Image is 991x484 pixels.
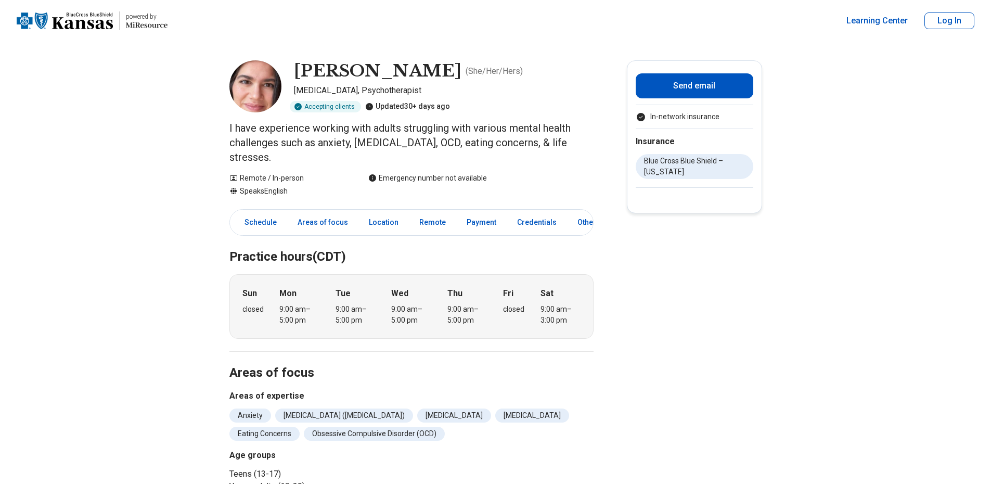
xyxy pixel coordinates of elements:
[413,212,452,233] a: Remote
[391,304,431,326] div: 9:00 am – 5:00 pm
[294,60,461,82] h1: [PERSON_NAME]
[229,409,271,423] li: Anxiety
[229,427,300,441] li: Eating Concerns
[229,173,348,184] div: Remote / In-person
[924,12,974,29] button: Log In
[540,287,554,300] strong: Sat
[229,186,348,197] div: Speaks English
[229,121,594,164] p: I have experience working with adults struggling with various mental health challenges such as an...
[571,212,609,233] a: Other
[368,173,487,184] div: Emergency number not available
[495,409,569,423] li: [MEDICAL_DATA]
[279,304,319,326] div: 9:00 am – 5:00 pm
[229,274,594,339] div: When does the program meet?
[336,287,351,300] strong: Tue
[636,135,753,148] h2: Insurance
[466,65,523,78] p: ( She/Her/Hers )
[275,409,413,423] li: [MEDICAL_DATA] ([MEDICAL_DATA])
[503,304,524,315] div: closed
[447,304,487,326] div: 9:00 am – 5:00 pm
[540,304,581,326] div: 9:00 am – 3:00 pm
[229,449,407,462] h3: Age groups
[503,287,513,300] strong: Fri
[126,12,168,21] p: powered by
[636,111,753,122] ul: Payment options
[460,212,503,233] a: Payment
[417,409,491,423] li: [MEDICAL_DATA]
[229,390,594,402] h3: Areas of expertise
[511,212,563,233] a: Credentials
[365,101,450,112] div: Updated 30+ days ago
[304,427,445,441] li: Obsessive Compulsive Disorder (OCD)
[290,101,361,112] div: Accepting clients
[846,15,908,27] a: Learning Center
[242,287,257,300] strong: Sun
[17,4,168,37] a: Home page
[636,111,753,122] li: In-network insurance
[229,468,407,480] li: Teens (13-17)
[363,212,405,233] a: Location
[229,60,281,112] img: Jordan De Herrara, Psychologist
[229,339,594,382] h2: Areas of focus
[229,223,594,266] h2: Practice hours (CDT)
[279,287,297,300] strong: Mon
[242,304,264,315] div: closed
[294,84,594,97] p: [MEDICAL_DATA], Psychotherapist
[391,287,408,300] strong: Wed
[447,287,462,300] strong: Thu
[291,212,354,233] a: Areas of focus
[232,212,283,233] a: Schedule
[636,73,753,98] button: Send email
[636,154,753,179] li: Blue Cross Blue Shield – [US_STATE]
[336,304,376,326] div: 9:00 am – 5:00 pm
